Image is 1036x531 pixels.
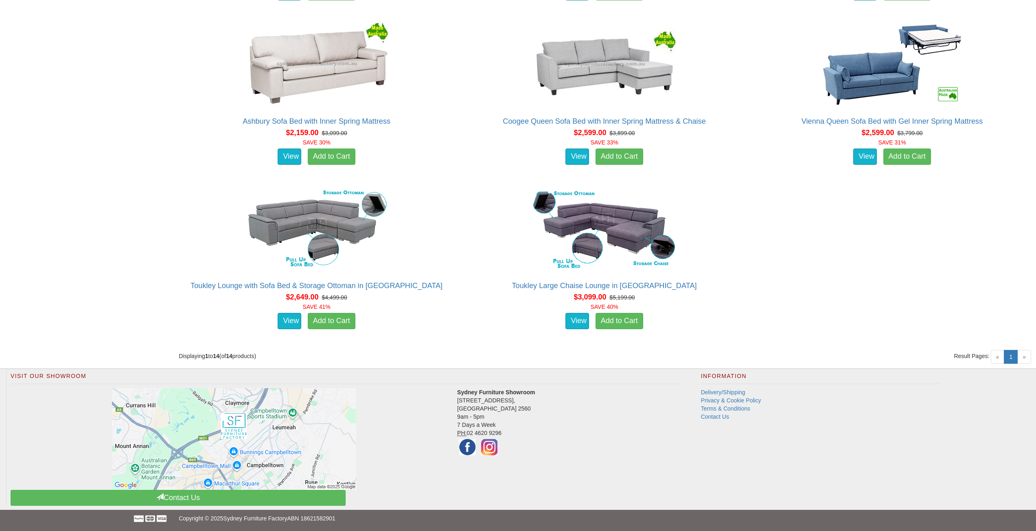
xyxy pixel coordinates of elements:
[243,117,390,125] a: Ashbury Sofa Bed with Inner Spring Mattress
[243,20,390,109] img: Ashbury Sofa Bed with Inner Spring Mattress
[278,313,301,329] a: View
[701,389,745,396] a: Delivery/Shipping
[278,149,301,165] a: View
[883,149,931,165] a: Add to Cart
[457,430,467,437] abbr: Phone
[701,373,940,384] h2: Information
[531,184,678,273] img: Toukley Large Chaise Lounge in Fabric
[243,184,390,273] img: Toukley Lounge with Sofa Bed & Storage Ottoman in Fabric
[701,405,750,412] a: Terms & Conditions
[286,129,319,137] span: $2,159.00
[457,389,535,396] strong: Sydney Furniture Showroom
[596,149,643,165] a: Add to Cart
[853,149,877,165] a: View
[590,139,618,146] font: SAVE 33%
[322,130,347,136] del: $3,099.00
[596,313,643,329] a: Add to Cart
[286,293,319,301] span: $2,649.00
[223,515,287,522] a: Sydney Furniture Factory
[11,373,681,384] h2: Visit Our Showroom
[1004,350,1018,364] a: 1
[303,139,331,146] font: SAVE 30%
[308,313,355,329] a: Add to Cart
[303,304,331,310] font: SAVE 41%
[112,388,356,490] img: Click to activate map
[819,20,966,109] img: Vienna Queen Sofa Bed with Gel Inner Spring Mattress
[897,130,922,136] del: $3,799.00
[565,313,589,329] a: View
[322,294,347,301] del: $4,499.00
[213,353,219,359] strong: 14
[479,437,499,457] img: Instagram
[878,139,906,146] font: SAVE 31%
[861,129,894,137] span: $2,599.00
[503,117,705,125] a: Coogee Queen Sofa Bed with Inner Spring Mattress & Chaise
[954,352,989,360] span: Result Pages:
[512,282,697,290] a: Toukley Large Chaise Lounge in [GEOGRAPHIC_DATA]
[574,293,606,301] span: $3,099.00
[609,130,635,136] del: $3,899.00
[574,129,606,137] span: $2,599.00
[701,397,761,404] a: Privacy & Cookie Policy
[701,413,729,420] a: Contact Us
[179,510,857,527] p: Copyright © 2025 ABN 18621582901
[1017,350,1031,364] span: »
[802,117,983,125] a: Vienna Queen Sofa Bed with Gel Inner Spring Mattress
[531,20,678,109] img: Coogee Queen Sofa Bed with Inner Spring Mattress & Chaise
[565,149,589,165] a: View
[308,149,355,165] a: Add to Cart
[11,490,346,506] a: Contact Us
[205,353,208,359] strong: 1
[191,282,442,290] a: Toukley Lounge with Sofa Bed & Storage Ottoman in [GEOGRAPHIC_DATA]
[173,352,604,360] div: Displaying to (of products)
[590,304,618,310] font: SAVE 40%
[17,388,451,490] a: Click to activate map
[457,437,477,457] img: Facebook
[609,294,635,301] del: $5,199.00
[991,350,1005,364] span: «
[226,353,232,359] strong: 14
